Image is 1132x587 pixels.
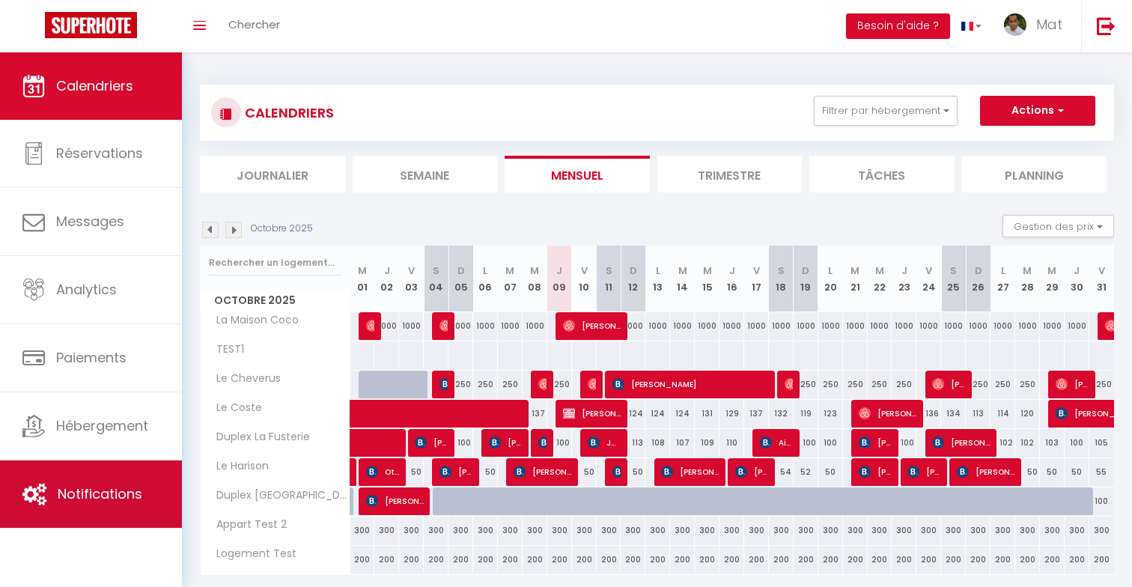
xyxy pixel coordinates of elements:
[769,312,794,340] div: 1000
[753,264,760,278] abbr: V
[597,246,621,312] th: 11
[966,246,990,312] th: 26
[203,517,290,533] span: Appart Test 2
[547,429,572,457] div: 100
[719,246,744,312] th: 16
[957,457,1014,486] span: [PERSON_NAME]
[56,416,148,435] span: Hébergement
[645,517,670,544] div: 300
[846,13,950,39] button: Besoin d'aide ?
[843,371,868,398] div: 250
[630,264,637,278] abbr: D
[975,264,982,278] abbr: D
[439,370,448,398] span: [PERSON_NAME]
[966,517,990,544] div: 300
[859,428,892,457] span: [PERSON_NAME]
[448,371,473,398] div: 250
[990,246,1015,312] th: 27
[828,264,833,278] abbr: L
[990,400,1015,428] div: 114
[228,16,280,32] span: Chercher
[1040,312,1065,340] div: 1000
[448,517,473,544] div: 300
[645,429,670,457] div: 108
[203,312,302,329] span: La Maison Coco
[1040,429,1065,457] div: 103
[990,371,1015,398] div: 250
[457,264,465,278] abbr: D
[489,428,522,457] span: [PERSON_NAME]
[843,312,868,340] div: 1000
[695,546,719,574] div: 200
[424,246,448,312] th: 04
[1065,246,1089,312] th: 30
[744,517,769,544] div: 300
[941,400,966,428] div: 134
[384,264,390,278] abbr: J
[670,429,695,457] div: 107
[794,246,818,312] th: 19
[868,546,892,574] div: 200
[350,546,375,574] div: 200
[794,400,818,428] div: 119
[794,517,818,544] div: 300
[907,457,940,486] span: [PERSON_NAME]
[656,264,660,278] abbr: L
[1065,429,1089,457] div: 100
[875,264,884,278] abbr: M
[1015,546,1040,574] div: 200
[1015,458,1040,486] div: 50
[1047,264,1056,278] abbr: M
[990,312,1015,340] div: 1000
[505,264,514,278] abbr: M
[572,458,597,486] div: 50
[415,428,448,457] span: [PERSON_NAME]
[203,341,259,358] span: TEST1
[606,264,612,278] abbr: S
[744,400,769,428] div: 137
[572,546,597,574] div: 200
[719,429,744,457] div: 110
[695,312,719,340] div: 1000
[1089,546,1114,574] div: 200
[547,517,572,544] div: 300
[892,429,916,457] div: 100
[843,246,868,312] th: 21
[901,264,907,278] abbr: J
[719,400,744,428] div: 129
[621,312,645,340] div: 1000
[366,311,374,340] span: [PERSON_NAME]
[1065,517,1089,544] div: 300
[1089,371,1114,398] div: 250
[538,428,547,457] span: [PERSON_NAME]
[932,428,990,457] span: [PERSON_NAME]
[818,400,843,428] div: 123
[350,517,375,544] div: 300
[408,264,415,278] abbr: V
[612,457,621,486] span: [PERSON_NAME]
[645,312,670,340] div: 1000
[670,400,695,428] div: 124
[778,264,785,278] abbr: S
[498,246,523,312] th: 07
[1065,312,1089,340] div: 1000
[358,264,367,278] abbr: M
[1097,16,1116,35] img: logout
[843,517,868,544] div: 300
[58,484,142,503] span: Notifications
[818,429,843,457] div: 100
[892,371,916,398] div: 250
[1040,458,1065,486] div: 50
[1089,246,1114,312] th: 31
[980,96,1095,126] button: Actions
[563,399,621,428] span: [PERSON_NAME] & [PERSON_NAME]
[1036,15,1062,34] span: Mat
[695,517,719,544] div: 300
[547,246,572,312] th: 09
[719,312,744,340] div: 1000
[843,546,868,574] div: 200
[498,371,523,398] div: 250
[203,429,314,445] span: Duplex La Fusterie
[760,428,793,457] span: Aitor Aldai
[621,458,645,486] div: 50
